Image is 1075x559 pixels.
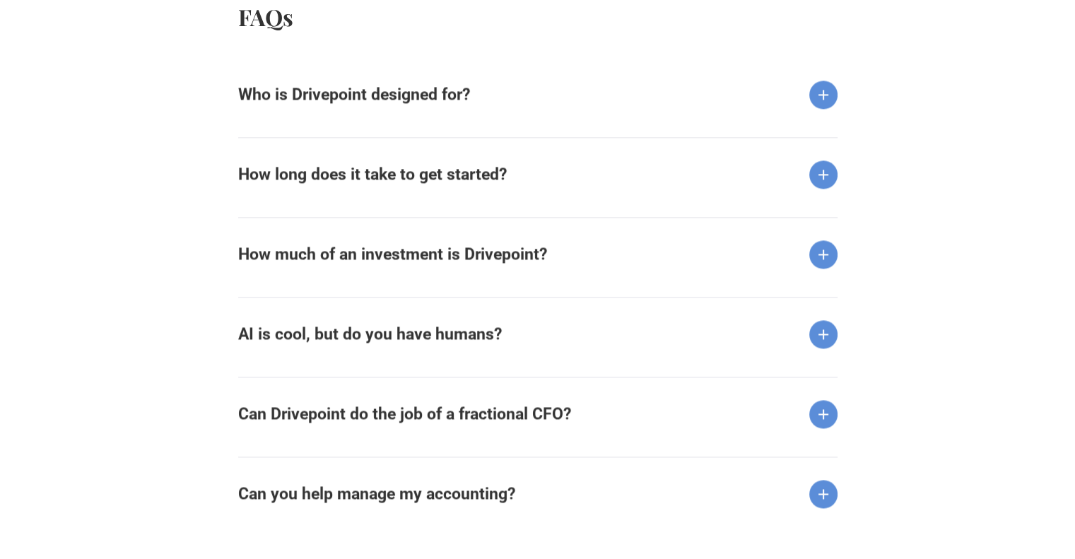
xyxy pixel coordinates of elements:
iframe: Chat Widget [821,395,1075,559]
strong: Who is Drivepoint designed for? [238,85,470,104]
strong: How much of an investment is Drivepoint? [238,245,547,264]
h2: FAQs [238,4,781,30]
strong: Can Drivepoint do the job of a fractional CFO? [238,404,571,423]
strong: Can you help manage my accounting? [238,484,515,503]
strong: How long does it take to get started? [238,165,507,184]
strong: AI is cool, but do you have humans? [238,324,502,343]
